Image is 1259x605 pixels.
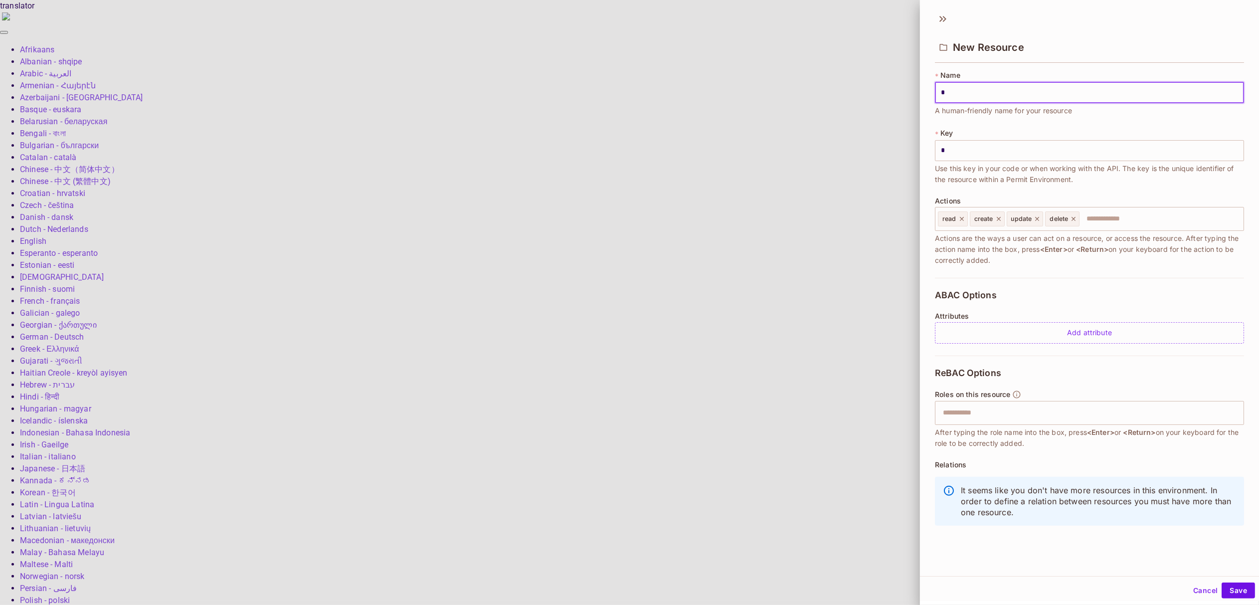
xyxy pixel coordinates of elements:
[961,485,1236,518] p: It seems like you don't have more resources in this environment. In order to define a relation be...
[1040,245,1068,253] span: <Enter>
[1050,215,1068,223] span: delete
[935,368,1001,378] span: ReBAC Options
[1011,215,1032,223] span: update
[935,163,1244,185] span: Use this key in your code or when working with the API. The key is the unique identifier of the r...
[935,391,1010,399] span: Roles on this resource
[1123,428,1155,436] span: <Return>
[1222,583,1255,599] button: Save
[935,312,969,320] span: Attributes
[935,290,997,300] span: ABAC Options
[953,41,1024,53] span: New Resource
[935,461,966,469] span: Relations
[974,215,993,223] span: create
[940,129,953,137] span: Key
[1189,583,1222,599] button: Cancel
[1076,245,1108,253] span: <Return>
[1087,428,1114,436] span: <Enter>
[935,197,961,205] span: Actions
[942,215,956,223] span: read
[970,211,1005,226] div: create
[935,322,1244,344] div: Add attribute
[1007,211,1044,226] div: update
[935,233,1244,266] span: Actions are the ways a user can act on a resource, or access the resource. After typing the actio...
[935,427,1244,449] span: After typing the role name into the box, press or on your keyboard for the role to be correctly a...
[938,211,968,226] div: read
[935,105,1072,116] span: A human-friendly name for your resource
[940,71,960,79] span: Name
[1045,211,1079,226] div: delete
